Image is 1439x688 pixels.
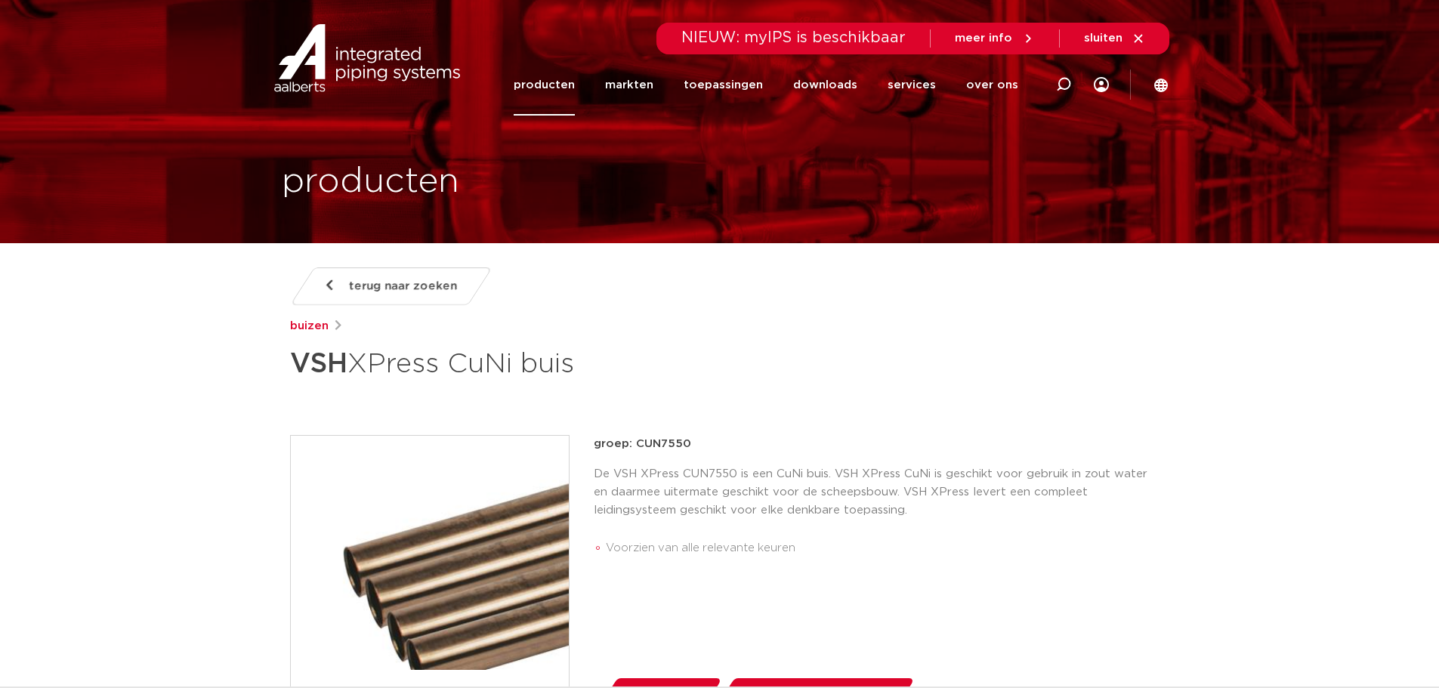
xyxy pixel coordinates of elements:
[606,536,1150,560] li: Voorzien van alle relevante keuren
[955,32,1035,45] a: meer info
[282,158,459,206] h1: producten
[1084,32,1145,45] a: sluiten
[290,317,329,335] a: buizen
[955,32,1012,44] span: meer info
[888,54,936,116] a: services
[605,54,653,116] a: markten
[290,341,857,387] h1: XPress CuNi buis
[594,435,1150,453] p: groep: CUN7550
[681,30,906,45] span: NIEUW: myIPS is beschikbaar
[289,267,492,305] a: terug naar zoeken
[1084,32,1122,44] span: sluiten
[514,54,575,116] a: producten
[290,350,347,378] strong: VSH
[514,54,1018,116] nav: Menu
[793,54,857,116] a: downloads
[594,465,1150,520] p: De VSH XPress CUN7550 is een CuNi buis. VSH XPress CuNi is geschikt voor gebruik in zout water en...
[684,54,763,116] a: toepassingen
[1094,54,1109,116] div: my IPS
[966,54,1018,116] a: over ons
[349,274,457,298] span: terug naar zoeken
